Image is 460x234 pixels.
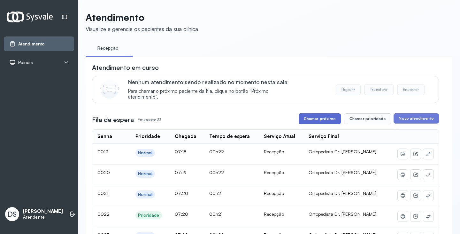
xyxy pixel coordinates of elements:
[86,43,130,53] a: Recepção
[128,88,297,101] span: Para chamar o próximo paciente da fila, clique no botão “Próximo atendimento”.
[175,170,187,175] span: 07:19
[209,149,224,154] span: 00h22
[86,12,198,23] p: Atendimento
[18,60,33,65] span: Painéis
[309,211,376,217] span: Ortopedista Dr. [PERSON_NAME]
[175,133,196,140] div: Chegada
[97,170,110,175] span: 0020
[97,149,108,154] span: 0019
[23,214,63,220] p: Atendente
[138,192,153,197] div: Normal
[309,170,376,175] span: Ortopedista Dr. [PERSON_NAME]
[92,63,159,72] h3: Atendimento em curso
[7,12,53,22] img: Logotipo do estabelecimento
[209,190,223,196] span: 00h21
[397,84,425,95] button: Encerrar
[138,171,153,176] div: Normal
[309,133,339,140] div: Serviço Final
[299,113,341,124] button: Chamar próximo
[364,84,394,95] button: Transferir
[309,190,376,196] span: Ortopedista Dr. [PERSON_NAME]
[264,149,298,155] div: Recepção
[97,133,112,140] div: Senha
[175,211,188,217] span: 07:20
[138,213,159,218] div: Prioridade
[97,190,108,196] span: 0021
[175,149,187,154] span: 07:18
[336,84,361,95] button: Repetir
[394,113,439,124] button: Novo atendimento
[264,133,295,140] div: Serviço Atual
[128,79,297,85] p: Nenhum atendimento sendo realizado no momento nesta sala
[209,133,250,140] div: Tempo de espera
[138,150,153,156] div: Normal
[209,170,224,175] span: 00h22
[9,41,69,47] a: Atendimento
[264,190,298,196] div: Recepção
[18,41,45,47] span: Atendimento
[100,79,119,99] img: Imagem de CalloutCard
[97,211,110,217] span: 0022
[175,190,188,196] span: 07:20
[138,115,161,124] p: Em espera: 33
[344,113,391,124] button: Chamar prioridade
[264,211,298,217] div: Recepção
[309,149,376,154] span: Ortopedista Dr. [PERSON_NAME]
[23,208,63,214] p: [PERSON_NAME]
[264,170,298,175] div: Recepção
[209,211,223,217] span: 00h21
[86,26,198,32] div: Visualize e gerencie os pacientes da sua clínica
[135,133,160,140] div: Prioridade
[92,115,134,124] h3: Fila de espera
